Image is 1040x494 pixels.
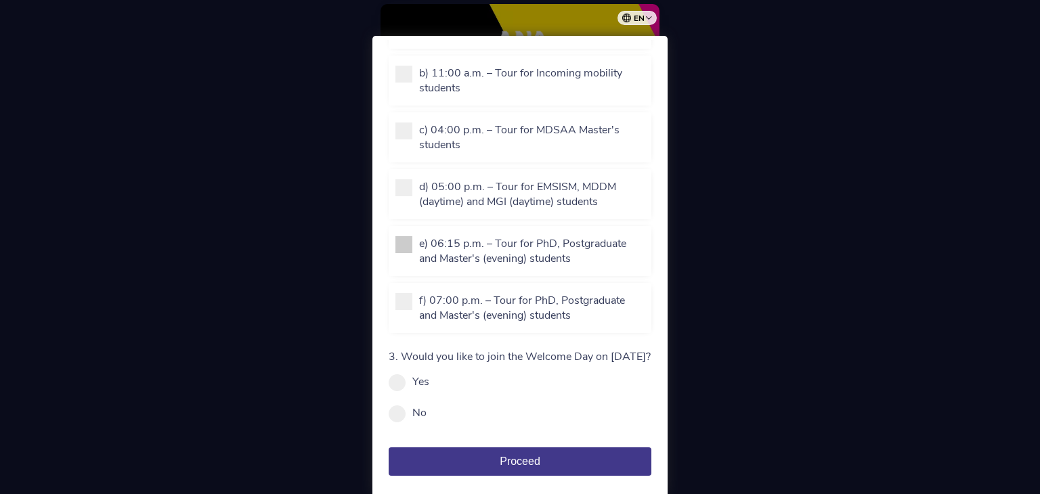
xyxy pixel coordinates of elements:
p: d) 05:00 p.m. – Tour for EMSISM, MDDM (daytime) and MGI (daytime) students [419,179,645,209]
p: e) 06:15 p.m. – Tour for PhD, Postgraduate and Master's (evening) students [419,236,645,266]
span: Proceed [500,455,540,467]
p: 3. Would you like to join the Welcome Day on [DATE]? [389,349,651,364]
label: Yes [412,374,429,389]
label: No [412,405,427,420]
p: b) 11:00 a.m. – Tour for Incoming mobility students [419,66,645,95]
p: c) 04:00 p.m. – Tour for MDSAA Master's students [419,122,645,152]
button: Proceed [389,447,651,476]
p: f) 07:00 p.m. – Tour for PhD, Postgraduate and Master's (evening) students [419,293,645,323]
